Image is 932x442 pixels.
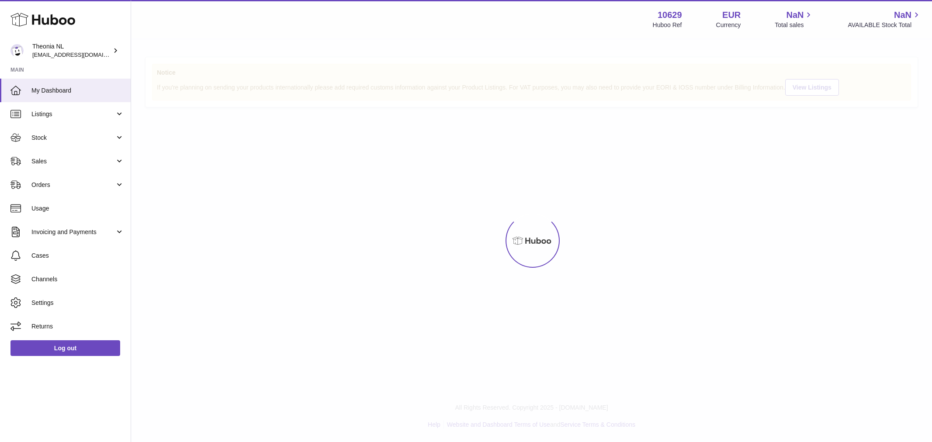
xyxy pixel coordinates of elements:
span: Settings [31,299,124,307]
span: Usage [31,204,124,213]
strong: 10629 [658,9,682,21]
img: info@wholesomegoods.eu [10,44,24,57]
span: Total sales [775,21,814,29]
span: Sales [31,157,115,166]
span: AVAILABLE Stock Total [848,21,922,29]
span: Cases [31,252,124,260]
span: NaN [894,9,911,21]
span: Channels [31,275,124,283]
div: Theonia NL [32,42,111,59]
strong: EUR [722,9,741,21]
span: Listings [31,110,115,118]
span: Returns [31,322,124,331]
span: Orders [31,181,115,189]
a: NaN Total sales [775,9,814,29]
a: Log out [10,340,120,356]
div: Huboo Ref [653,21,682,29]
a: NaN AVAILABLE Stock Total [848,9,922,29]
span: NaN [786,9,804,21]
div: Currency [716,21,741,29]
span: Invoicing and Payments [31,228,115,236]
span: [EMAIL_ADDRESS][DOMAIN_NAME] [32,51,128,58]
span: Stock [31,134,115,142]
span: My Dashboard [31,86,124,95]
